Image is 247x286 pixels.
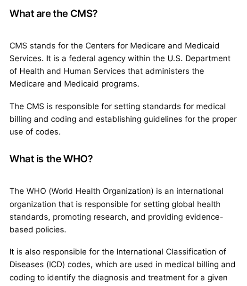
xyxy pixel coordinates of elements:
[9,8,238,19] h3: What are the CMS?
[9,153,238,165] h3: What is the WHO?
[9,27,238,91] p: CMS stands for the Centers for Medicare and Medicaid Services. It is a federal agency within the ...
[9,100,238,139] p: The CMS is responsible for setting standards for medical billing and coding and establishing guid...
[9,172,238,236] p: The WHO (World Health Organization) is an international organization that is responsible for sett...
